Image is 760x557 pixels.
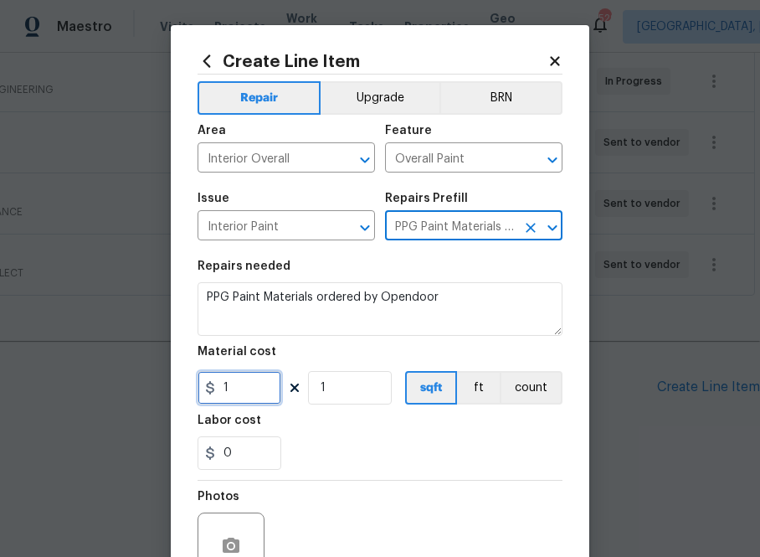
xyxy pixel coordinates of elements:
[541,216,564,240] button: Open
[198,282,562,336] textarea: PPG Paint Materials ordered by Opendoor
[457,371,500,405] button: ft
[198,260,290,272] h5: Repairs needed
[198,193,229,204] h5: Issue
[198,52,547,70] h2: Create Line Item
[385,193,468,204] h5: Repairs Prefill
[198,491,239,503] h5: Photos
[405,371,457,405] button: sqft
[198,415,261,426] h5: Labor cost
[439,81,562,115] button: BRN
[198,125,226,137] h5: Area
[353,216,377,240] button: Open
[321,81,440,115] button: Upgrade
[198,81,321,115] button: Repair
[541,148,564,172] button: Open
[519,216,542,240] button: Clear
[385,125,432,137] h5: Feature
[198,346,276,358] h5: Material cost
[353,148,377,172] button: Open
[500,371,562,405] button: count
